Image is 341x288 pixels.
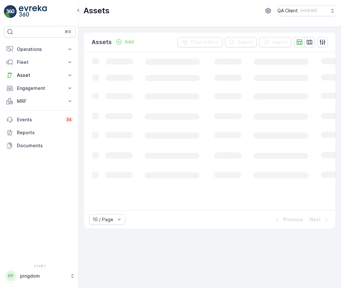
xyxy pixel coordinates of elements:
[20,273,67,279] p: pingdom
[4,5,17,18] img: logo
[309,216,330,223] button: Next
[272,39,287,45] p: Import
[17,59,63,66] p: Fleet
[259,37,291,47] button: Import
[300,8,317,13] p: ( +03:00 )
[17,46,63,53] p: Operations
[17,142,73,149] p: Documents
[17,72,63,78] p: Asset
[4,264,76,268] span: v 1.48.1
[177,37,222,47] button: Clear Filters
[6,271,16,281] div: PP
[125,39,134,45] p: Add
[4,269,76,283] button: PPpingdom
[17,129,73,136] p: Reports
[225,37,257,47] button: Export
[65,29,71,34] p: ⌘B
[310,216,321,223] p: Next
[277,5,336,16] button: QA Client(+03:00)
[273,216,304,223] button: Previous
[4,56,76,69] button: Fleet
[83,6,109,16] p: Assets
[283,216,303,223] p: Previous
[4,126,76,139] a: Reports
[190,39,219,45] p: Clear Filters
[238,39,253,45] p: Export
[19,5,47,18] img: logo_light-DOdMpM7g.png
[4,113,76,126] a: Events34
[4,82,76,95] button: Engagement
[17,116,61,123] p: Events
[17,98,63,104] p: MRF
[4,69,76,82] button: Asset
[66,117,72,122] p: 34
[113,38,136,46] button: Add
[4,139,76,152] a: Documents
[17,85,63,91] p: Engagement
[4,43,76,56] button: Operations
[92,38,112,47] p: Assets
[277,7,298,14] p: QA Client
[4,95,76,108] button: MRF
